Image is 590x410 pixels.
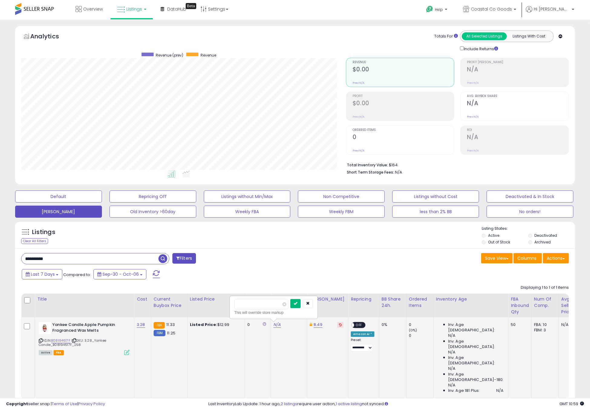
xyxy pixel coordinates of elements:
span: N/A [448,382,455,388]
div: Listed Price [190,296,242,302]
div: Current Buybox Price [154,296,185,309]
strong: Copyright [6,401,28,407]
span: Inv. Age [DEMOGRAPHIC_DATA]: [448,355,504,366]
p: Listing States: [482,226,575,232]
div: 50 [511,322,527,327]
small: Prev: N/A [467,81,479,85]
div: Tooltip anchor [186,3,196,9]
div: Cost [137,296,148,302]
span: All listings currently available for purchase on Amazon [39,350,53,355]
div: N/A [561,322,581,327]
div: FBM: 3 [534,327,554,333]
button: Sep-30 - Oct-06 [93,269,146,279]
div: Totals For [434,34,458,39]
span: Profit [PERSON_NAME] [467,61,569,64]
div: 0 [409,322,433,327]
div: [PERSON_NAME] [310,296,346,302]
span: Last 7 Days [31,271,55,277]
i: Get Help [426,5,433,13]
img: 417YM3fYc8L._SL40_.jpg [39,322,51,334]
span: 11.25 [167,330,175,336]
a: B08194617F [51,338,70,343]
h2: $0.00 [353,100,454,108]
span: N/A [448,333,455,338]
span: Compared to: [63,272,91,278]
a: 3.28 [137,322,145,328]
span: FBA [54,350,64,355]
button: [PERSON_NAME] [15,206,102,218]
button: Repricing Off [109,190,196,203]
span: 11.33 [166,322,175,327]
span: Revenue [200,53,216,58]
button: Weekly FBA [204,206,291,218]
a: Help [421,1,453,20]
button: Weekly FBM [298,206,385,218]
small: Prev: N/A [353,149,364,152]
h2: N/A [467,134,569,142]
span: ROI [467,129,569,132]
h2: $0.00 [353,66,454,74]
div: 0% [382,322,402,327]
div: 0 [247,322,266,327]
button: Non Competitive [298,190,385,203]
div: FBA: 10 [534,322,554,327]
span: Listings [126,6,142,12]
button: Filters [172,253,196,264]
h2: N/A [467,100,569,108]
span: Coastal Co Goods [471,6,512,12]
button: less than 2% BB [392,206,479,218]
span: Profit [353,95,454,98]
a: 2 listings [281,401,297,407]
span: Inv. Age [DEMOGRAPHIC_DATA]: [448,339,504,350]
a: Privacy Policy [78,401,105,407]
small: Prev: N/A [467,149,479,152]
b: Total Inventory Value: [347,162,388,168]
span: Inv. Age 181 Plus: [448,388,480,393]
span: Avg. Buybox Share [467,95,569,98]
small: Prev: N/A [467,115,479,119]
div: Repricing [351,296,376,302]
span: OFF [354,323,364,328]
h2: 0 [353,134,454,142]
button: Listings without Cost [392,190,479,203]
div: BB Share 24h. [382,296,404,309]
button: Actions [543,253,569,263]
a: 8.49 [314,322,322,328]
div: Inventory Age [436,296,506,302]
span: N/A [496,388,504,393]
div: ASIN: [39,322,129,354]
button: Last 7 Days [22,269,62,279]
div: Avg Selling Price [561,296,583,315]
button: Listings With Cost [507,32,552,40]
span: | SKU: 3.28_Yankee Candle_B08194617F_258 [39,338,106,347]
button: All Selected Listings [462,32,507,40]
div: Include Returns [455,45,505,52]
button: Default [15,190,102,203]
span: 2025-10-14 10:59 GMT [559,401,584,407]
div: Ordered Items [409,296,431,309]
a: Hi [PERSON_NAME] [526,6,574,20]
label: Out of Stock [488,239,510,245]
b: Short Term Storage Fees: [347,170,394,175]
span: Hi [PERSON_NAME] [534,6,570,12]
label: Deactivated [534,233,557,238]
label: Active [488,233,499,238]
span: Inv. Age [DEMOGRAPHIC_DATA]: [448,322,504,333]
div: Num of Comp. [534,296,556,309]
button: Save View [481,253,513,263]
h5: Listings [32,228,55,236]
span: N/A [448,366,455,371]
b: Yankee Candle Apple Pumpkin Fragranced Wax Melts [52,322,126,335]
div: This will override store markup [234,310,313,316]
small: (0%) [409,328,417,333]
b: Listed Price: [190,322,217,327]
button: Listings without Min/Max [204,190,291,203]
div: Clear All Filters [21,238,48,244]
small: FBM [154,330,165,336]
small: Prev: N/A [353,81,364,85]
a: N/A [273,322,281,328]
span: Revenue [353,61,454,64]
span: Revenue (prev) [156,53,183,58]
div: Last InventoryLab Update: 1 hour ago, require user action, not synced. [208,401,584,407]
span: Ordered Items [353,129,454,132]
